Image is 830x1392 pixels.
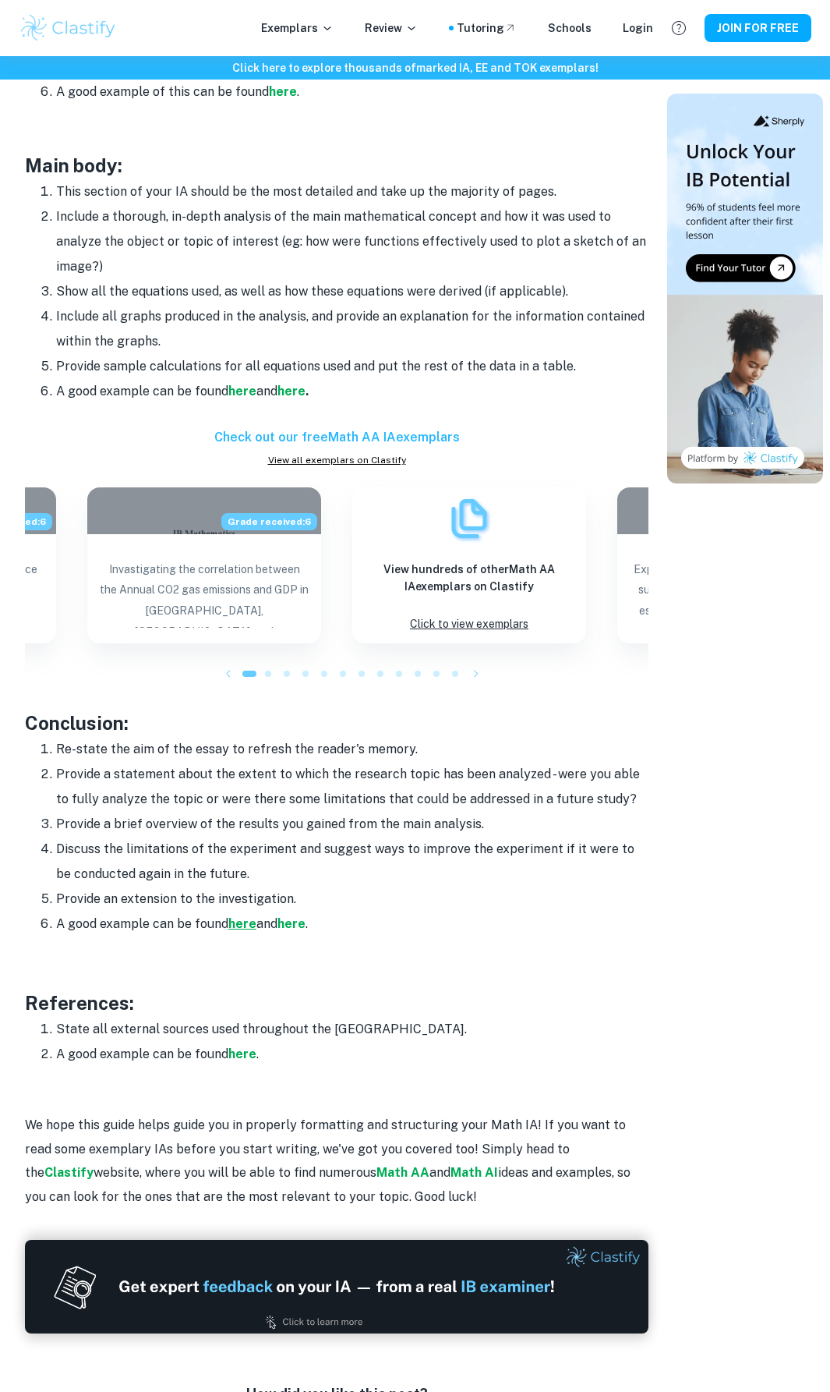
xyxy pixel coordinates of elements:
[450,1165,498,1180] a: Math AI
[705,14,811,42] button: JOIN FOR FREE
[44,1165,94,1180] a: Clastify
[548,19,592,37] a: Schools
[269,84,297,99] a: here
[56,279,648,304] li: Show all the equations used, as well as how these equations were derived (if applicable).
[277,916,306,931] a: here
[56,354,648,379] li: Provide sample calculations for all equations used and put the rest of the data in a table.
[19,12,118,44] img: Clastify logo
[623,19,653,37] a: Login
[446,495,493,542] img: Exemplars
[228,916,256,931] a: here
[228,384,256,398] a: here
[25,151,648,179] h3: Main body:
[25,1240,648,1334] img: Ad
[410,614,528,635] p: Click to view exemplars
[261,19,334,37] p: Exemplars
[3,59,827,76] h6: Click here to explore thousands of marked IA, EE and TOK exemplars !
[365,561,574,595] h6: View hundreds of other Math AA IA exemplars on Clastify
[56,762,648,812] li: Provide a statement about the extent to which the research topic has been analyzed - were you abl...
[221,513,317,530] span: Grade received: 6
[56,912,648,937] li: A good example can be found and .
[56,1017,648,1042] li: State all external sources used throughout the [GEOGRAPHIC_DATA].
[56,1042,648,1067] li: A good example can be found .
[56,379,648,404] li: A good example can be found and
[365,19,418,37] p: Review
[56,304,648,354] li: Include all graphs produced in the analysis, and provide an explanation for the information conta...
[56,837,648,887] li: Discuss the limitations of the experiment and suggest ways to improve the experiment if it were t...
[457,19,517,37] a: Tutoring
[56,204,648,279] li: Include a thorough, in-depth analysis of the main mathematical concept and how it was used to ana...
[25,428,648,447] h6: Check out our free Math AA IA exemplars
[25,709,648,737] h3: Conclusion:
[56,737,648,762] li: Re-state the aim of the essay to refresh the reader's memory.
[56,812,648,837] li: Provide a brief overview of the results you gained from the main analysis.
[100,559,309,628] p: Invastigating the correlation between the Annual CO2 gas emissions and GDP in [GEOGRAPHIC_DATA], ...
[56,887,648,912] li: Provide an extension to the investigation.
[306,384,309,398] strong: .
[352,487,586,643] a: ExemplarsView hundreds of otherMath AA IAexemplars on ClastifyClick to view exemplars
[25,453,648,467] a: View all exemplars on Clastify
[666,15,692,41] button: Help and Feedback
[667,94,823,483] img: Thumbnail
[25,1114,648,1209] p: We hope this guide helps guide you in properly formatting and structuring your Math IA! If you wa...
[228,1047,256,1061] a: here
[277,384,306,398] a: here
[87,487,321,643] a: Blog exemplar: Invastigating the correlation between thGrade received:6Invastigating the correlat...
[25,989,648,1017] h3: References:
[376,1165,429,1180] a: Math AA
[56,80,648,104] li: A good example of this can be found .
[56,179,648,204] li: This section of your IA should be the most detailed and take up the majority of pages.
